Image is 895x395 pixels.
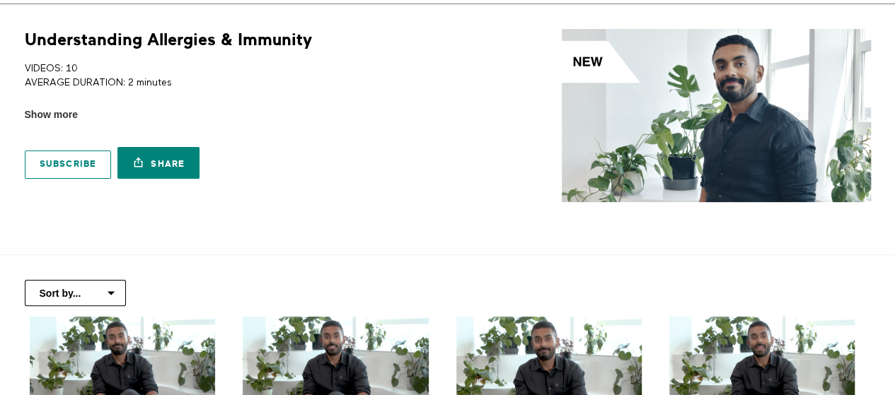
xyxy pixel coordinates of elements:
a: Subscribe [25,151,112,179]
span: Show more [25,107,78,122]
p: VIDEOS: 10 AVERAGE DURATION: 2 minutes [25,61,443,90]
h1: Understanding Allergies & Immunity [25,29,312,51]
a: Share [117,147,200,179]
img: Understanding Allergies & Immunity [562,29,870,202]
